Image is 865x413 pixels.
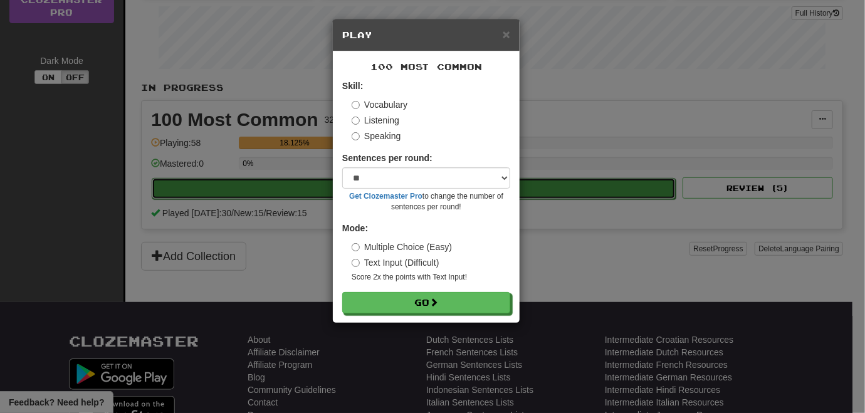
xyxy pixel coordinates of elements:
label: Text Input (Difficult) [352,256,439,269]
h5: Play [342,29,510,41]
label: Listening [352,114,399,127]
span: 100 Most Common [370,61,482,72]
small: Score 2x the points with Text Input ! [352,272,510,283]
span: × [503,27,510,41]
button: Go [342,292,510,313]
strong: Skill: [342,81,363,91]
input: Text Input (Difficult) [352,259,360,267]
label: Multiple Choice (Easy) [352,241,452,253]
small: to change the number of sentences per round! [342,191,510,212]
label: Speaking [352,130,401,142]
input: Vocabulary [352,101,360,109]
label: Sentences per round: [342,152,432,164]
label: Vocabulary [352,98,407,111]
a: Get Clozemaster Pro [349,192,422,201]
input: Listening [352,117,360,125]
button: Close [503,28,510,41]
input: Speaking [352,132,360,140]
strong: Mode: [342,223,368,233]
input: Multiple Choice (Easy) [352,243,360,251]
